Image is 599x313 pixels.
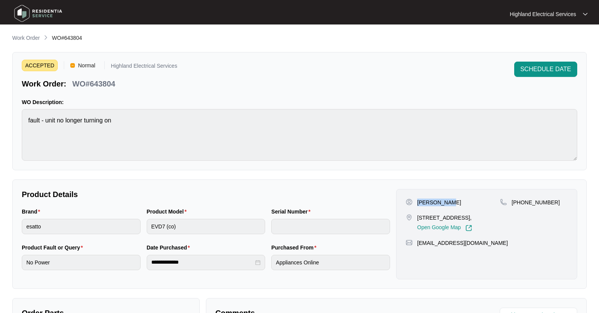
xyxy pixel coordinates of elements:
[22,208,43,215] label: Brand
[500,199,507,205] img: map-pin
[406,214,413,221] img: map-pin
[583,12,588,16] img: dropdown arrow
[75,60,98,71] span: Normal
[72,78,115,89] p: WO#643804
[11,34,41,42] a: Work Order
[151,258,254,266] input: Date Purchased
[12,34,40,42] p: Work Order
[271,244,319,251] label: Purchased From
[22,244,86,251] label: Product Fault or Query
[271,219,390,234] input: Serial Number
[147,244,193,251] label: Date Purchased
[465,225,472,231] img: Link-External
[22,109,577,161] textarea: fault - unit no longer turning on
[406,239,413,246] img: map-pin
[514,62,577,77] button: SCHEDULE DATE
[512,199,560,206] p: [PHONE_NUMBER]
[43,34,49,41] img: chevron-right
[271,255,390,270] input: Purchased From
[271,208,313,215] label: Serial Number
[417,199,461,206] p: [PERSON_NAME]
[147,219,266,234] input: Product Model
[52,35,82,41] span: WO#643804
[22,78,66,89] p: Work Order:
[70,63,75,68] img: Vercel Logo
[22,60,58,71] span: ACCEPTED
[22,219,141,234] input: Brand
[417,214,472,222] p: [STREET_ADDRESS],
[147,208,190,215] label: Product Model
[11,2,65,25] img: residentia service logo
[406,199,413,205] img: user-pin
[22,98,577,106] p: WO Description:
[111,63,177,71] p: Highland Electrical Services
[510,10,576,18] p: Highland Electrical Services
[417,225,472,231] a: Open Google Map
[22,255,141,270] input: Product Fault or Query
[417,239,508,247] p: [EMAIL_ADDRESS][DOMAIN_NAME]
[520,65,571,74] span: SCHEDULE DATE
[22,189,390,200] p: Product Details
